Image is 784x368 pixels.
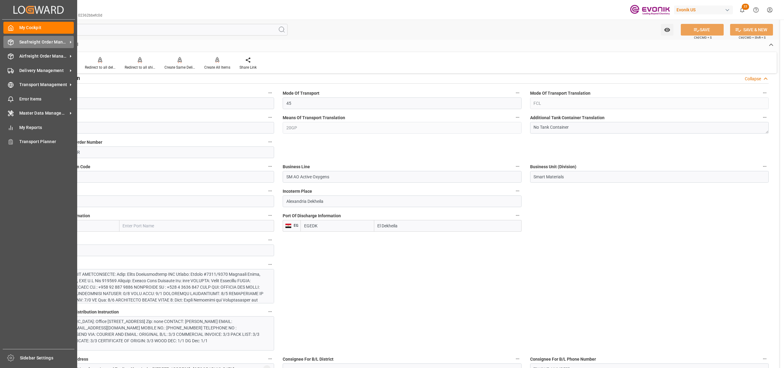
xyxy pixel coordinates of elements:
button: Evonik US [674,4,735,16]
span: My Cockpit [19,25,74,31]
a: My Cockpit [3,22,74,34]
span: EG [292,223,298,228]
input: Enter Locode [300,220,374,232]
div: Redirect to all shipments [125,65,155,70]
div: Redirect to all deliveries [85,65,115,70]
button: Business Line Division Code [266,162,274,170]
span: Incoterm Place [283,188,312,195]
img: country [285,223,292,228]
span: Error Items [19,96,68,102]
input: Enter Port Name [119,220,274,232]
button: Customer Purchase Order Number [266,138,274,146]
span: Airfreight Order Management [19,53,68,59]
button: Port Of Discharge Information [514,211,522,219]
span: Seafreight Order Management [19,39,68,45]
span: Transport Planner [19,138,74,145]
button: Additional Tank Container Translation [761,113,769,121]
span: Mode Of Transport Translation [530,90,590,97]
button: Business Line [514,162,522,170]
span: Master Data Management [19,110,68,116]
textarea: No Tank Container [530,122,769,134]
button: SAVE [681,24,724,36]
input: Search Fields [28,24,288,36]
button: Consignee For B/L District [514,355,522,363]
span: Sidebar Settings [20,355,75,361]
button: U.S. State Of Origin [266,236,274,244]
span: Business Line [283,164,310,170]
span: Ctrl/CMD + S [694,35,712,40]
span: Additional Tank Container Translation [530,115,605,121]
button: open menu [661,24,673,36]
span: 22 [742,4,749,10]
button: show 22 new notifications [735,3,749,17]
img: Evonik-brand-mark-Deep-Purple-RGB.jpeg_1700498283.jpeg [630,5,670,15]
span: Port Of Discharge Information [283,213,341,219]
span: Consignee For B/L District [283,356,334,362]
button: Text Information [266,260,274,268]
span: My Reports [19,124,74,131]
span: Transport Management [19,82,68,88]
button: Movement Type [266,89,274,97]
div: Collapse [745,76,761,82]
button: Means Of Transport [266,113,274,121]
span: Physical Document Distribution Instruction [36,309,119,315]
span: Mode Of Transport [283,90,319,97]
div: Create All Items [204,65,230,70]
div: Share Link [239,65,257,70]
button: Means Of Transport Translation [514,113,522,121]
button: Consignee For B/L Address [266,355,274,363]
button: SAVE & NEW [730,24,773,36]
button: Incoterm [266,187,274,195]
button: Physical Document Distribution Instruction [266,308,274,316]
span: Means Of Transport Translation [283,115,345,121]
button: Mode Of Transport Translation [761,89,769,97]
span: Delivery Management [19,67,68,74]
button: Consignee For B/L Phone Number [761,355,769,363]
div: Name: [GEOGRAPHIC_DATA]: Office [STREET_ADDRESS] Zip: none CONTACT: [PERSON_NAME] EMAIL: [PERSON_... [39,318,264,344]
span: Consignee For B/L Phone Number [530,356,596,362]
div: Create Same Delivery Date [164,65,195,70]
button: Incoterm Place [514,187,522,195]
input: Enter Locode [42,220,119,232]
button: Port Of Loading Information [266,211,274,219]
input: Enter Port Name [374,220,522,232]
button: Help Center [749,3,763,17]
div: Evonik US [674,6,733,14]
button: Mode Of Transport [514,89,522,97]
a: My Reports [3,121,74,133]
a: Transport Planner [3,136,74,148]
span: Business Unit (Division) [530,164,576,170]
button: Business Unit (Division) [761,162,769,170]
span: Ctrl/CMD + Shift + S [739,35,766,40]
